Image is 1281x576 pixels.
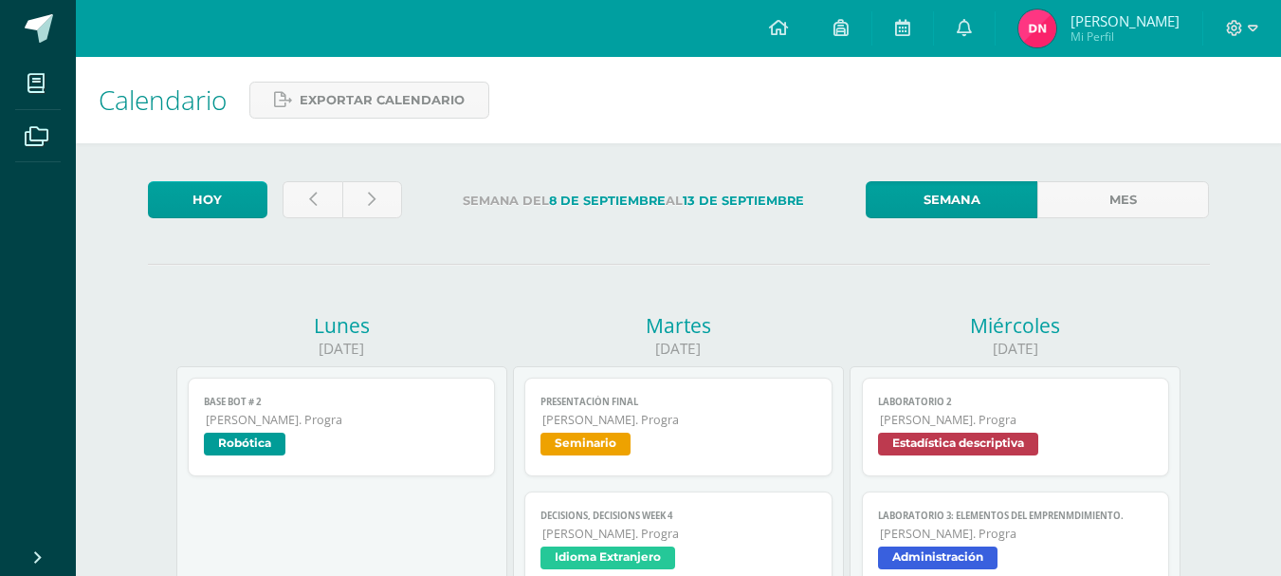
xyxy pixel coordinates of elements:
strong: 8 de Septiembre [549,194,666,208]
span: Estadística descriptiva [878,433,1038,455]
span: Base bot # 2 [204,396,480,408]
a: Presentación final[PERSON_NAME]. PrograSeminario [524,378,833,476]
span: Robótica [204,433,285,455]
label: Semana del al [417,181,851,220]
span: Decisions, Decisions week 4 [540,510,816,522]
div: Miércoles [850,312,1180,339]
a: Laboratorio 2[PERSON_NAME]. PrograEstadística descriptiva [862,378,1170,476]
div: Lunes [176,312,507,339]
span: [PERSON_NAME]. Progra [542,412,816,428]
span: Mi Perfil [1071,28,1180,45]
span: Seminario [540,433,631,455]
span: [PERSON_NAME]. Progra [206,412,480,428]
div: [DATE] [176,339,507,359]
div: Martes [513,312,844,339]
a: Exportar calendario [249,82,489,119]
span: [PERSON_NAME]. Progra [542,526,816,542]
span: Presentación final [540,396,816,408]
span: Administración [878,547,997,569]
a: Semana [866,181,1037,218]
strong: 13 de Septiembre [683,194,804,208]
span: Exportar calendario [300,83,465,118]
span: [PERSON_NAME]. Progra [880,526,1154,542]
span: Calendario [99,82,227,118]
span: LABORATORIO 3: Elementos del emprenmdimiento. [878,510,1154,522]
span: Laboratorio 2 [878,396,1154,408]
span: [PERSON_NAME] [1071,11,1180,30]
span: [PERSON_NAME]. Progra [880,412,1154,428]
div: [DATE] [513,339,844,359]
a: Base bot # 2[PERSON_NAME]. PrograRobótica [188,378,496,476]
a: Hoy [148,181,267,218]
div: [DATE] [850,339,1180,359]
img: bd351907fcc6d815a8ede91418bd2634.png [1018,9,1056,47]
a: Mes [1037,181,1209,218]
span: Idioma Extranjero [540,547,675,569]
